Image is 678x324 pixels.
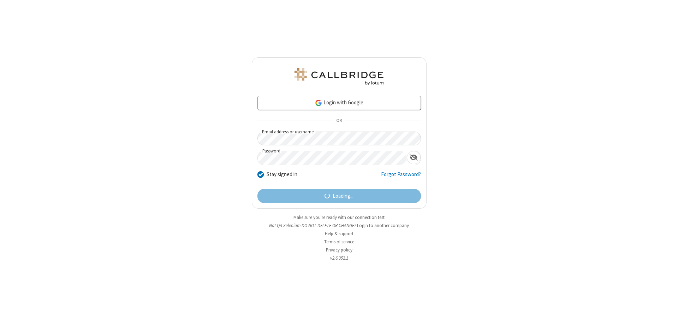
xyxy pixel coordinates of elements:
span: Loading... [333,192,353,200]
button: Login to another company [357,222,409,229]
li: v2.6.352.1 [252,255,427,261]
img: google-icon.png [315,99,322,107]
img: QA Selenium DO NOT DELETE OR CHANGE [293,68,385,85]
label: Stay signed in [267,170,297,179]
div: Show password [407,151,421,164]
input: Email address or username [257,132,421,145]
a: Forgot Password? [381,170,421,184]
a: Privacy policy [326,247,352,253]
a: Make sure you're ready with our connection test [293,214,385,220]
span: OR [333,116,345,126]
li: Not QA Selenium DO NOT DELETE OR CHANGE? [252,222,427,229]
input: Password [258,151,407,165]
a: Login with Google [257,96,421,110]
button: Loading... [257,189,421,203]
a: Help & support [325,231,353,237]
a: Terms of service [324,239,354,245]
